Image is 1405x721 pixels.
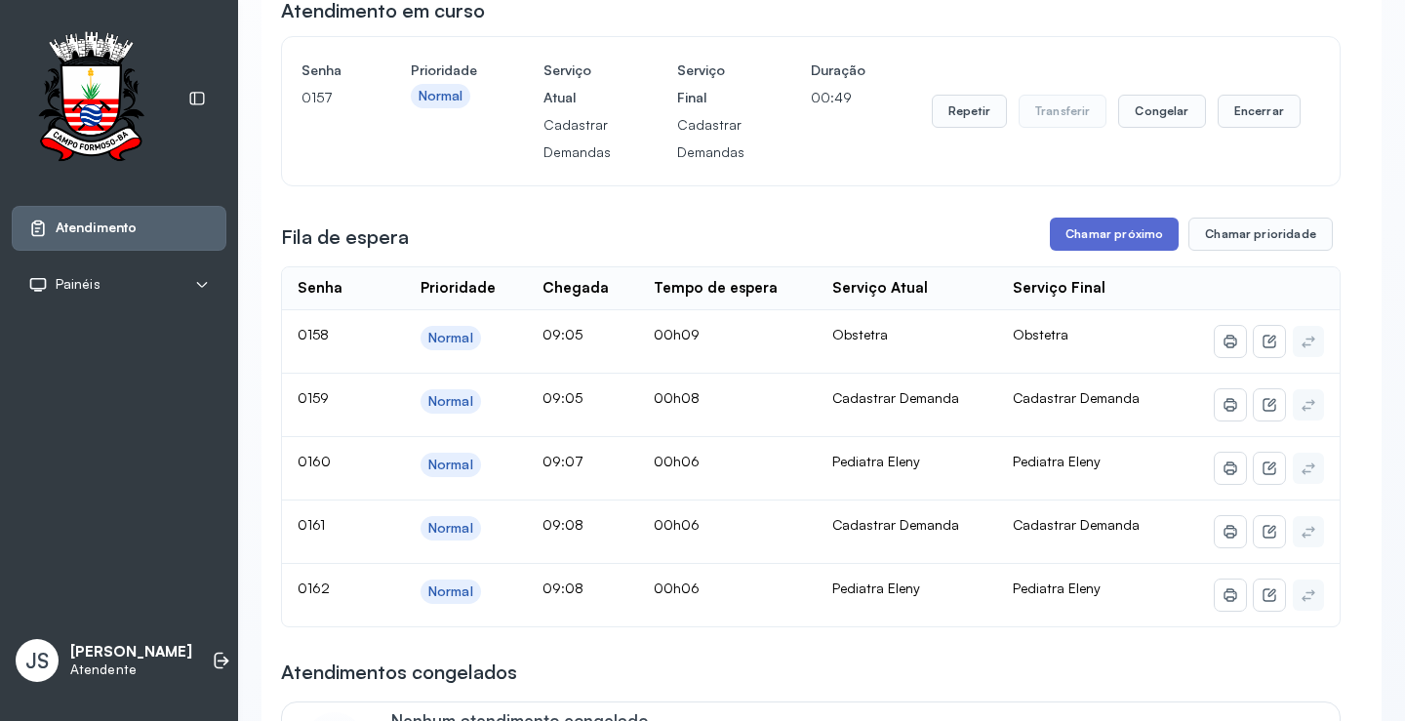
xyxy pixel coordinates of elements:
[832,389,983,407] div: Cadastrar Demanda
[298,389,329,406] span: 0159
[70,643,192,661] p: [PERSON_NAME]
[654,389,700,406] span: 00h08
[56,220,137,236] span: Atendimento
[281,223,409,251] h3: Fila de espera
[543,57,611,111] h4: Serviço Atual
[411,57,477,84] h4: Prioridade
[654,516,700,533] span: 00h06
[542,453,583,469] span: 09:07
[832,279,928,298] div: Serviço Atual
[428,583,473,600] div: Normal
[281,659,517,686] h3: Atendimentos congelados
[1013,516,1140,533] span: Cadastrar Demanda
[811,84,865,111] p: 00:49
[428,393,473,410] div: Normal
[542,580,583,596] span: 09:08
[298,279,342,298] div: Senha
[543,111,611,166] p: Cadastrar Demandas
[832,516,983,534] div: Cadastrar Demanda
[654,326,700,342] span: 00h09
[654,453,700,469] span: 00h06
[932,95,1007,128] button: Repetir
[20,31,161,167] img: Logotipo do estabelecimento
[1019,95,1107,128] button: Transferir
[428,520,473,537] div: Normal
[832,453,983,470] div: Pediatra Eleny
[677,57,744,111] h4: Serviço Final
[1013,279,1105,298] div: Serviço Final
[1013,580,1101,596] span: Pediatra Eleny
[301,84,344,111] p: 0157
[811,57,865,84] h4: Duração
[298,580,330,596] span: 0162
[298,516,325,533] span: 0161
[28,219,210,238] a: Atendimento
[542,326,582,342] span: 09:05
[298,326,329,342] span: 0158
[677,111,744,166] p: Cadastrar Demandas
[56,276,100,293] span: Painéis
[542,516,583,533] span: 09:08
[654,279,778,298] div: Tempo de espera
[654,580,700,596] span: 00h06
[542,389,582,406] span: 09:05
[1188,218,1333,251] button: Chamar prioridade
[298,453,331,469] span: 0160
[1218,95,1301,128] button: Encerrar
[428,457,473,473] div: Normal
[1013,453,1101,469] span: Pediatra Eleny
[428,330,473,346] div: Normal
[1013,326,1068,342] span: Obstetra
[832,580,983,597] div: Pediatra Eleny
[1118,95,1205,128] button: Congelar
[1050,218,1179,251] button: Chamar próximo
[1013,389,1140,406] span: Cadastrar Demanda
[832,326,983,343] div: Obstetra
[542,279,609,298] div: Chegada
[301,57,344,84] h4: Senha
[421,279,496,298] div: Prioridade
[70,661,192,678] p: Atendente
[419,88,463,104] div: Normal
